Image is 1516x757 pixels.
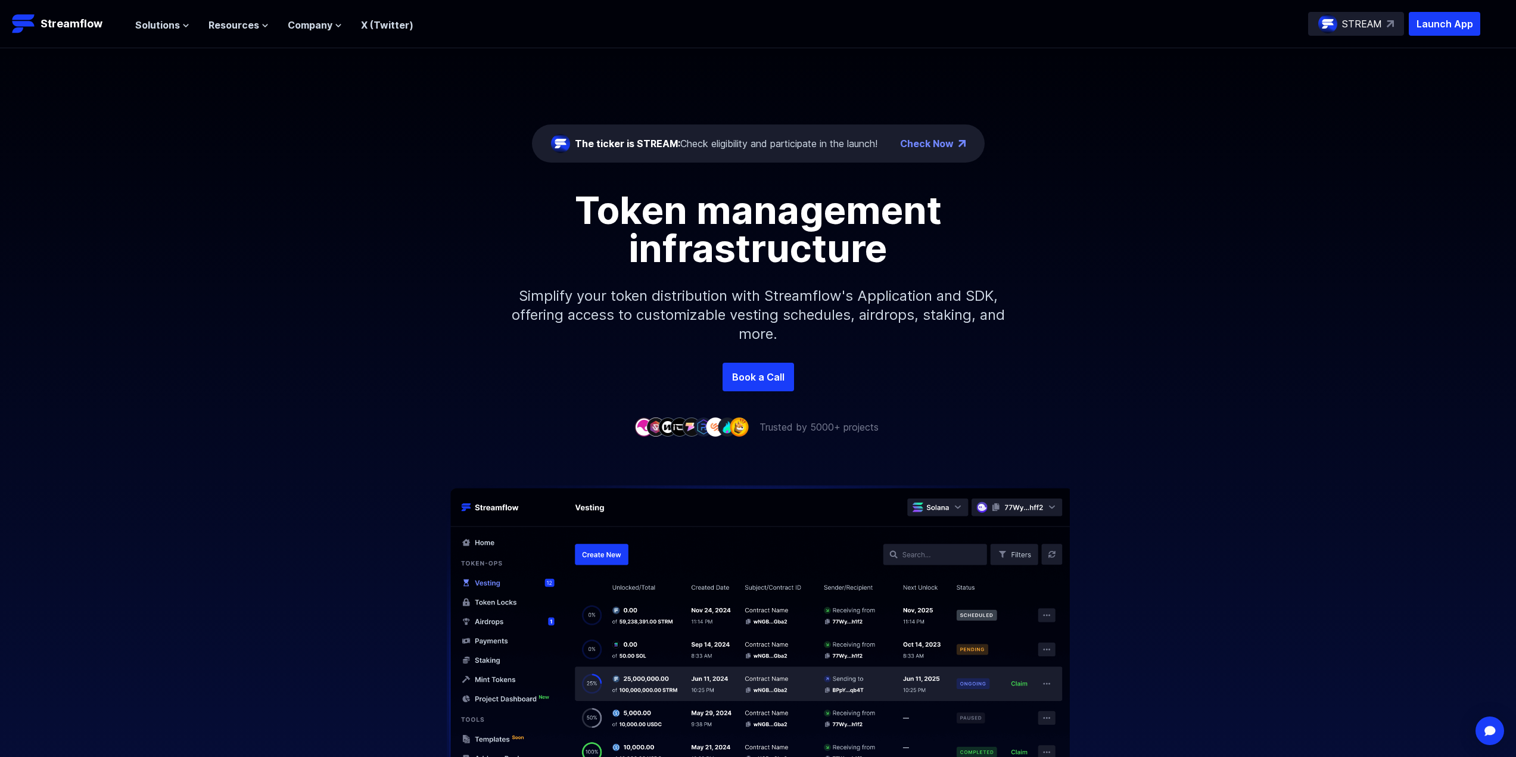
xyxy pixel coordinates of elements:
img: company-3 [658,418,677,436]
img: company-9 [730,418,749,436]
img: streamflow-logo-circle.png [1318,14,1337,33]
a: Check Now [900,136,954,151]
img: company-1 [634,418,653,436]
button: Resources [208,18,269,32]
p: Simplify your token distribution with Streamflow's Application and SDK, offering access to custom... [502,267,1014,363]
h1: Token management infrastructure [490,191,1026,267]
img: top-right-arrow.png [958,140,966,147]
button: Solutions [135,18,189,32]
img: company-5 [682,418,701,436]
a: Streamflow [12,12,123,36]
img: company-2 [646,418,665,436]
img: streamflow-logo-circle.png [551,134,570,153]
a: X (Twitter) [361,19,413,31]
a: STREAM [1308,12,1404,36]
span: Resources [208,18,259,32]
button: Launch App [1409,12,1480,36]
img: top-right-arrow.svg [1387,20,1394,27]
img: company-8 [718,418,737,436]
img: company-4 [670,418,689,436]
a: Book a Call [723,363,794,391]
img: company-6 [694,418,713,436]
span: Company [288,18,332,32]
img: company-7 [706,418,725,436]
div: Check eligibility and participate in the launch! [575,136,877,151]
button: Company [288,18,342,32]
p: Trusted by 5000+ projects [759,420,879,434]
p: STREAM [1342,17,1382,31]
span: The ticker is STREAM: [575,138,680,149]
span: Solutions [135,18,180,32]
p: Streamflow [41,15,102,32]
img: Streamflow Logo [12,12,36,36]
div: Open Intercom Messenger [1475,716,1504,745]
